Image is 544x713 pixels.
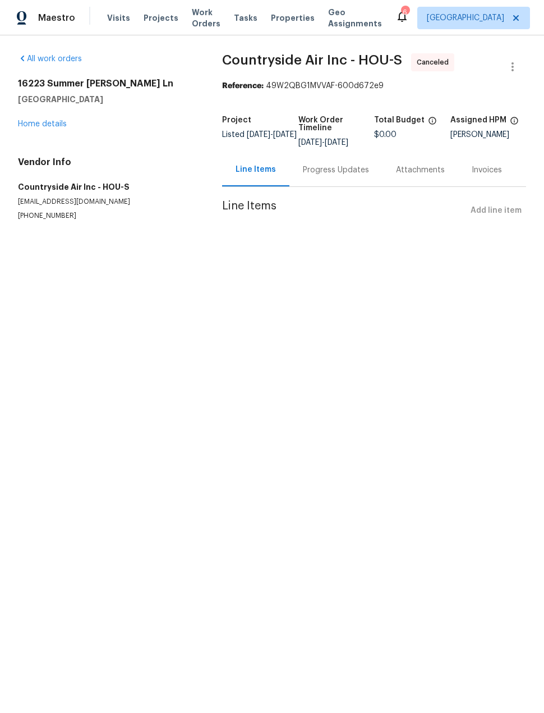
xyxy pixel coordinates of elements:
[247,131,270,139] span: [DATE]
[18,55,82,63] a: All work orders
[38,12,75,24] span: Maestro
[450,131,527,139] div: [PERSON_NAME]
[328,7,382,29] span: Geo Assignments
[222,80,526,92] div: 49W2QBG1MVVAF-600d672e9
[107,12,130,24] span: Visits
[401,7,409,18] div: 6
[144,12,178,24] span: Projects
[18,211,195,221] p: [PHONE_NUMBER]
[222,116,251,124] h5: Project
[374,131,397,139] span: $0.00
[18,181,195,193] h5: Countryside Air Inc - HOU-S
[236,164,276,175] div: Line Items
[428,116,437,131] span: The total cost of line items that have been proposed by Opendoor. This sum includes line items th...
[222,200,466,221] span: Line Items
[325,139,348,147] span: [DATE]
[222,53,402,67] span: Countryside Air Inc - HOU-S
[417,57,453,68] span: Canceled
[450,116,506,124] h5: Assigned HPM
[298,139,348,147] span: -
[374,116,425,124] h5: Total Budget
[273,131,297,139] span: [DATE]
[18,94,195,105] h5: [GEOGRAPHIC_DATA]
[234,14,257,22] span: Tasks
[222,131,297,139] span: Listed
[472,164,502,176] div: Invoices
[271,12,315,24] span: Properties
[247,131,297,139] span: -
[18,78,195,89] h2: 16223 Summer [PERSON_NAME] Ln
[396,164,445,176] div: Attachments
[427,12,504,24] span: [GEOGRAPHIC_DATA]
[222,82,264,90] b: Reference:
[298,139,322,147] span: [DATE]
[18,120,67,128] a: Home details
[18,157,195,168] h4: Vendor Info
[18,197,195,207] p: [EMAIL_ADDRESS][DOMAIN_NAME]
[303,164,369,176] div: Progress Updates
[298,116,375,132] h5: Work Order Timeline
[510,116,519,131] span: The hpm assigned to this work order.
[192,7,220,29] span: Work Orders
